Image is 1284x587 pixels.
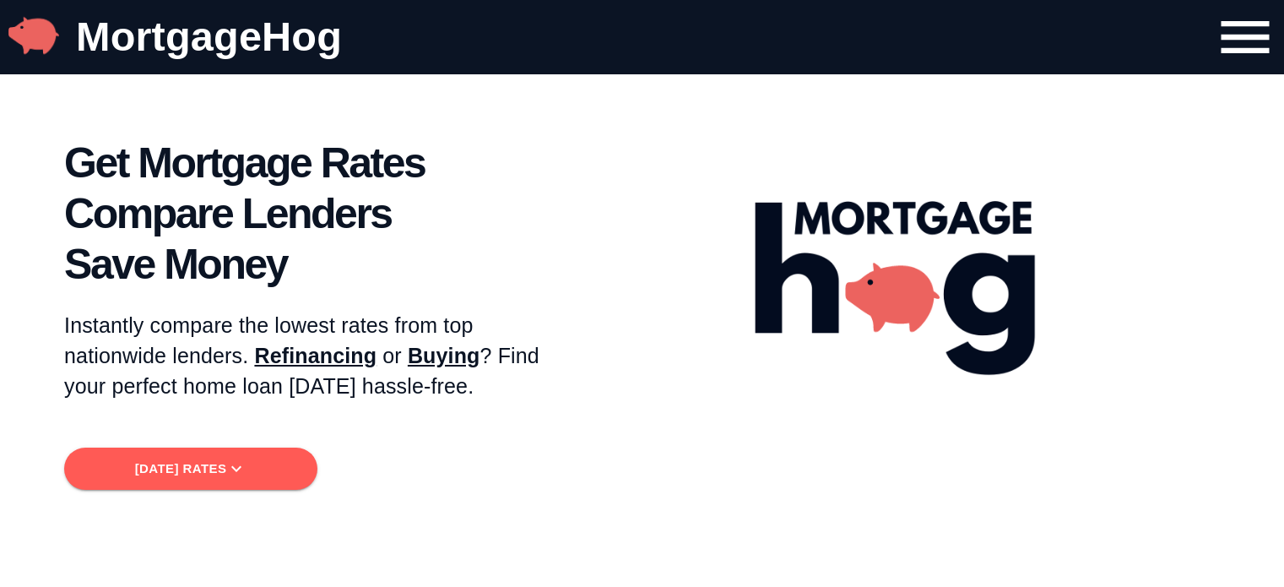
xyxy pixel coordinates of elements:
[754,117,1037,376] img: MortgageHog Logo
[64,448,317,490] button: [DATE] Rates
[254,344,377,367] span: Refinancing
[408,344,480,367] span: Buying
[8,10,59,61] img: MortgageHog Logo
[64,142,571,184] span: Get Mortgage Rates
[64,311,571,401] p: Instantly compare the lowest rates from top nationwide lenders. or ? Find your perfect home loan ...
[78,458,304,480] span: [DATE] Rates
[64,193,571,235] span: Compare Lenders
[76,14,342,59] a: MortgageHog
[64,243,571,285] span: Save Money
